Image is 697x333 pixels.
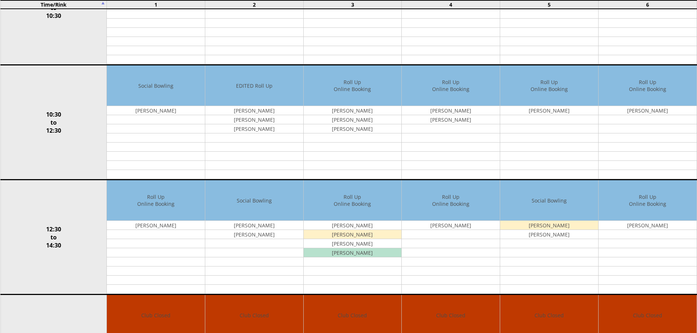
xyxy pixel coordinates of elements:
[304,65,402,106] td: Roll Up Online Booking
[500,0,599,9] td: 5
[500,230,598,239] td: [PERSON_NAME]
[205,180,303,221] td: Social Bowling
[599,106,697,115] td: [PERSON_NAME]
[205,106,303,115] td: [PERSON_NAME]
[402,0,500,9] td: 4
[304,106,402,115] td: [PERSON_NAME]
[303,0,402,9] td: 3
[304,124,402,133] td: [PERSON_NAME]
[402,65,500,106] td: Roll Up Online Booking
[500,180,598,221] td: Social Bowling
[304,230,402,239] td: [PERSON_NAME]
[500,106,598,115] td: [PERSON_NAME]
[205,124,303,133] td: [PERSON_NAME]
[500,221,598,230] td: [PERSON_NAME]
[0,0,107,9] td: Time/Rink
[107,180,205,221] td: Roll Up Online Booking
[107,65,205,106] td: Social Bowling
[304,180,402,221] td: Roll Up Online Booking
[599,65,697,106] td: Roll Up Online Booking
[107,0,205,9] td: 1
[500,65,598,106] td: Roll Up Online Booking
[205,115,303,124] td: [PERSON_NAME]
[598,0,697,9] td: 6
[599,221,697,230] td: [PERSON_NAME]
[402,106,500,115] td: [PERSON_NAME]
[599,180,697,221] td: Roll Up Online Booking
[402,115,500,124] td: [PERSON_NAME]
[402,221,500,230] td: [PERSON_NAME]
[304,221,402,230] td: [PERSON_NAME]
[0,65,107,180] td: 10:30 to 12:30
[304,239,402,248] td: [PERSON_NAME]
[107,106,205,115] td: [PERSON_NAME]
[0,180,107,295] td: 12:30 to 14:30
[205,0,303,9] td: 2
[205,221,303,230] td: [PERSON_NAME]
[205,230,303,239] td: [PERSON_NAME]
[205,65,303,106] td: EDITED Roll Up
[107,221,205,230] td: [PERSON_NAME]
[304,115,402,124] td: [PERSON_NAME]
[304,248,402,257] td: [PERSON_NAME]
[402,180,500,221] td: Roll Up Online Booking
